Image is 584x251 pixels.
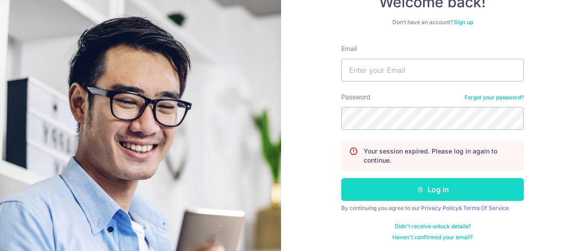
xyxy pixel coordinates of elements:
p: Your session expired. Please log in again to continue. [364,147,516,165]
a: Privacy Policy [421,205,459,211]
input: Enter your Email [341,59,524,82]
button: Log in [341,178,524,201]
label: Email [341,44,357,53]
a: Forgot your password? [464,94,524,101]
label: Password [341,92,370,102]
a: Haven't confirmed your email? [392,234,473,241]
div: By continuing you agree to our & [341,205,524,212]
a: Sign up [454,19,473,26]
div: Don’t have an account? [341,19,524,26]
a: Terms Of Service [463,205,509,211]
a: Didn't receive unlock details? [395,223,471,230]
